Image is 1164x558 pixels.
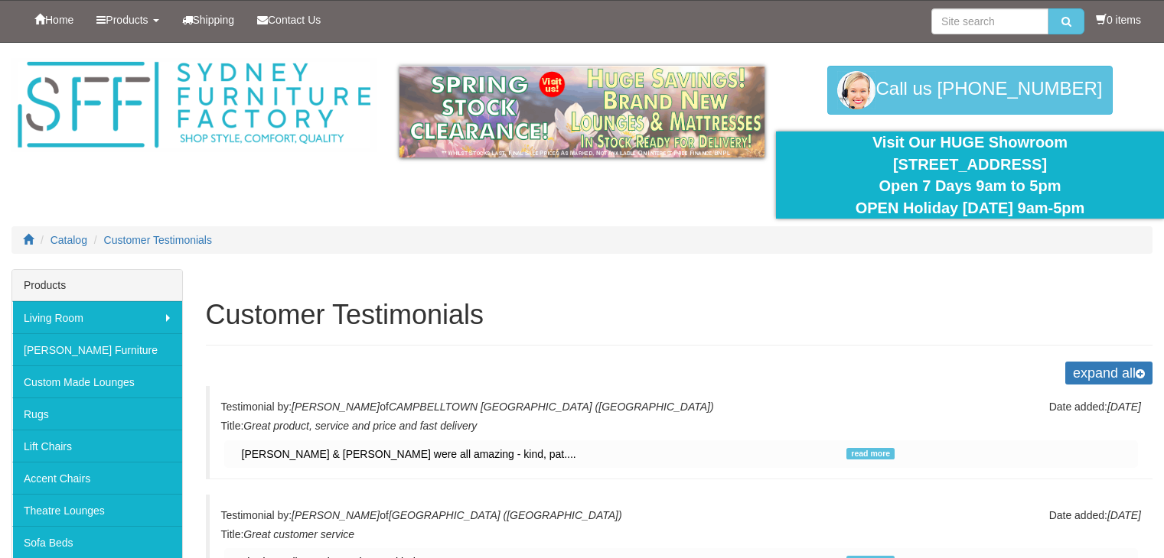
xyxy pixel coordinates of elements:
[399,66,765,157] img: spring-sale.gif
[12,462,182,494] a: Accent Chairs
[23,1,85,39] a: Home
[106,14,148,26] span: Products
[12,494,182,526] a: Theatre Lounges
[1049,401,1141,413] span: Date added:
[787,131,1153,219] div: Visit Our HUGE Showroom [STREET_ADDRESS] Open 7 Days 9am to 5pm OPEN Holiday [DATE] 9am-5pm
[104,234,212,246] a: Customer Testimonials
[243,420,477,432] cite: Great product, service and price and fast delivery
[85,1,170,39] a: Products
[292,401,380,413] cite: [PERSON_NAME]
[221,420,1142,432] h5: Title:
[1049,510,1141,521] span: Date added:
[292,509,380,521] cite: [PERSON_NAME]
[12,301,182,333] a: Living Room
[171,1,246,39] a: Shipping
[246,1,332,39] a: Contact Us
[51,234,87,246] a: Catalog
[206,300,1153,330] h1: Customer Testimonials
[12,397,182,430] a: Rugs
[1107,509,1141,521] cite: [DATE]
[221,440,1142,468] a: [PERSON_NAME] & [PERSON_NAME] were all amazing - kind, pat....read more
[12,430,182,462] a: Lift Chairs
[11,58,377,152] img: Sydney Furniture Factory
[389,401,714,413] cite: CAMPBELLTOWN [GEOGRAPHIC_DATA] ([GEOGRAPHIC_DATA])
[846,448,895,460] span: read more
[268,14,321,26] span: Contact Us
[230,446,907,462] div: Read more of this testimonial about Great product, service and price and fast delivery - by Jane ...
[221,510,1142,521] h5: Testimonial by: of
[221,529,1142,540] h5: Title:
[931,8,1048,34] input: Site search
[221,401,1142,413] h5: Testimonial by: of
[1107,401,1141,413] cite: [DATE]
[12,526,182,558] a: Sofa Beds
[45,14,73,26] span: Home
[243,528,354,540] cite: Great customer service
[1096,12,1141,28] li: 0 items
[12,270,182,301] div: Products
[193,14,235,26] span: Shipping
[12,333,182,365] a: [PERSON_NAME] Furniture
[12,365,182,397] a: Custom Made Lounges
[389,509,622,521] cite: [GEOGRAPHIC_DATA] ([GEOGRAPHIC_DATA])
[1065,362,1153,384] span: expand all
